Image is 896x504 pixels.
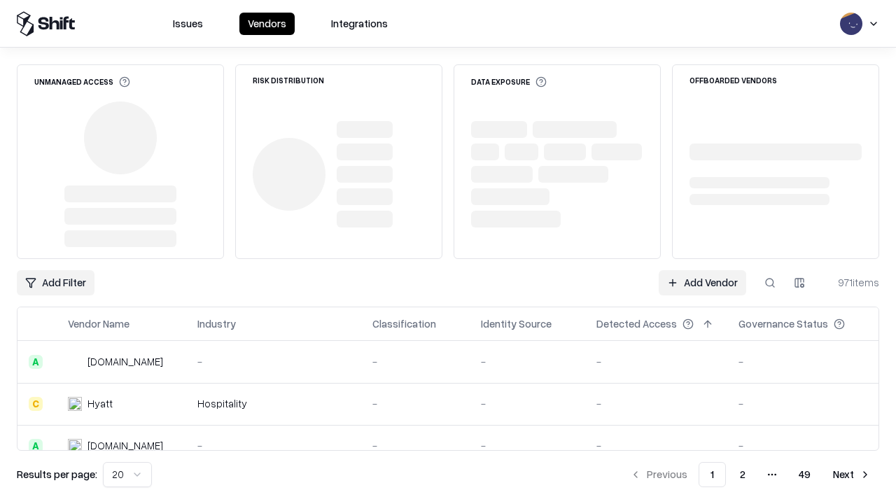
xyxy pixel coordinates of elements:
div: C [29,397,43,411]
button: 1 [699,462,726,487]
div: Risk Distribution [253,76,324,84]
div: - [596,438,716,453]
div: Industry [197,316,236,331]
img: Hyatt [68,397,82,411]
div: Identity Source [481,316,552,331]
button: Add Filter [17,270,94,295]
div: Data Exposure [471,76,547,87]
div: Detected Access [596,316,677,331]
div: - [738,354,867,369]
p: Results per page: [17,467,97,482]
div: [DOMAIN_NAME] [87,438,163,453]
div: - [481,354,574,369]
div: Hospitality [197,396,350,411]
div: 971 items [823,275,879,290]
div: - [372,438,458,453]
div: - [481,438,574,453]
div: Classification [372,316,436,331]
button: Issues [164,13,211,35]
div: Offboarded Vendors [689,76,777,84]
div: - [372,396,458,411]
div: A [29,355,43,369]
div: - [596,354,716,369]
div: - [596,396,716,411]
button: 2 [729,462,757,487]
div: Unmanaged Access [34,76,130,87]
div: Governance Status [738,316,828,331]
div: - [481,396,574,411]
div: Vendor Name [68,316,129,331]
div: A [29,439,43,453]
button: Vendors [239,13,295,35]
div: [DOMAIN_NAME] [87,354,163,369]
div: - [197,354,350,369]
a: Add Vendor [659,270,746,295]
div: - [738,438,867,453]
button: Integrations [323,13,396,35]
img: primesec.co.il [68,439,82,453]
div: - [197,438,350,453]
div: - [738,396,867,411]
div: Hyatt [87,396,113,411]
div: - [372,354,458,369]
nav: pagination [622,462,879,487]
img: intrado.com [68,355,82,369]
button: 49 [787,462,822,487]
button: Next [825,462,879,487]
